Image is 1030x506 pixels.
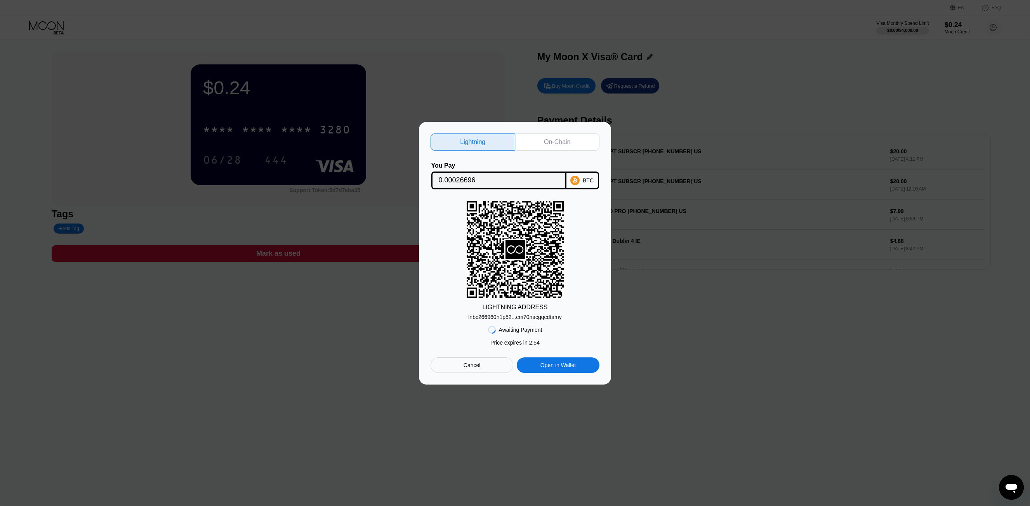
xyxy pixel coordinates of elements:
div: Open in Wallet [540,362,576,369]
div: lnbc266960n1p52...cm70nacgqcdtamy [468,314,562,320]
div: Price expires in [490,340,540,346]
div: LIGHTNING ADDRESS [482,304,547,311]
div: Cancel [464,362,481,369]
div: Cancel [431,357,513,373]
div: On-Chain [544,138,570,146]
div: You PayBTC [431,162,599,189]
div: Lightning [431,133,515,151]
div: Lightning [460,138,485,146]
div: BTC [583,177,594,184]
div: On-Chain [515,133,600,151]
div: Awaiting Payment [499,327,542,333]
span: 2 : 54 [529,340,540,346]
iframe: לחצן לפתיחת חלון הודעות הטקסט [999,475,1024,500]
div: You Pay [431,162,566,169]
div: Open in Wallet [517,357,599,373]
div: lnbc266960n1p52...cm70nacgqcdtamy [468,311,562,320]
